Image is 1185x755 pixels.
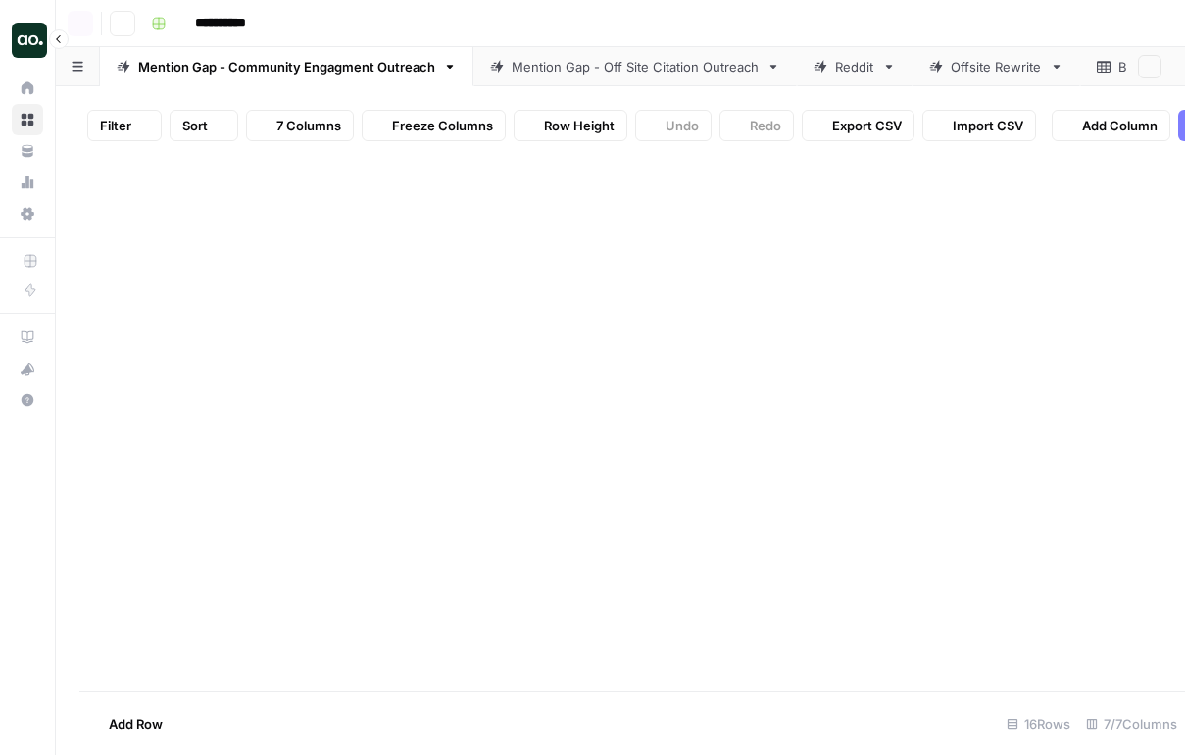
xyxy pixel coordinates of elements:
span: Sort [182,116,208,135]
a: AirOps Academy [12,322,43,353]
a: Mention Gap - Community Engagment Outreach [100,47,473,86]
a: Usage [12,167,43,198]
div: What's new? [13,354,42,383]
img: Dillon Test Logo [12,23,47,58]
button: Filter [87,110,162,141]
button: Help + Support [12,384,43,416]
button: Sort [170,110,238,141]
a: Home [12,73,43,104]
button: 7 Columns [246,110,354,141]
button: Workspace: Dillon Test [12,16,43,65]
span: Add Row [109,714,163,733]
span: 7 Columns [276,116,341,135]
span: Freeze Columns [392,116,493,135]
button: Add Row [79,708,174,739]
button: Freeze Columns [362,110,506,141]
div: Mention Gap - Community Engagment Outreach [138,57,435,76]
span: Filter [100,116,131,135]
a: Browse [12,104,43,135]
a: Your Data [12,135,43,167]
a: Settings [12,198,43,229]
button: What's new? [12,353,43,384]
